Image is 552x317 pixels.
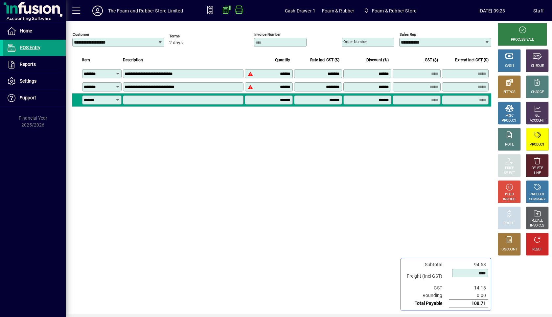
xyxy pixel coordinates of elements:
[504,221,515,226] div: PROFIT
[505,192,514,197] div: HOLD
[504,171,515,176] div: SELECT
[400,32,416,37] mat-label: Sales rep
[530,223,544,228] div: INVOICES
[511,37,534,42] div: PROCESS SALE
[450,6,533,16] span: [DATE] 09:23
[530,192,544,197] div: PRODUCT
[531,90,544,95] div: CHARGE
[108,6,183,16] div: The Foam and Rubber Store Limited
[403,292,449,300] td: Rounding
[425,56,438,64] span: GST ($)
[123,56,143,64] span: Description
[403,284,449,292] td: GST
[20,78,36,84] span: Settings
[20,45,40,50] span: POS Entry
[403,300,449,307] td: Total Payable
[502,118,517,123] div: PRODUCT
[403,268,449,284] td: Freight (Incl GST)
[20,95,36,100] span: Support
[169,34,209,38] span: Terms
[403,261,449,268] td: Subtotal
[322,6,354,16] span: Foam & Rubber
[285,6,315,16] span: Cash Drawer 1
[361,5,419,17] span: Foam & Rubber Store
[505,113,513,118] div: MISC
[3,23,66,39] a: Home
[532,166,543,171] div: DELETE
[503,197,515,202] div: INVOICE
[505,64,514,69] div: CASH
[82,56,90,64] span: Item
[3,90,66,106] a: Support
[505,142,514,147] div: NOTE
[20,62,36,67] span: Reports
[343,39,367,44] mat-label: Order number
[169,40,183,46] span: 2 days
[505,166,514,171] div: PRICE
[455,56,489,64] span: Extend incl GST ($)
[449,300,488,307] td: 108.71
[534,171,540,176] div: LINE
[529,197,545,202] div: SUMMARY
[535,113,540,118] div: GL
[372,6,416,16] span: Foam & Rubber Store
[532,247,542,252] div: RESET
[503,90,516,95] div: EFTPOS
[310,56,339,64] span: Rate incl GST ($)
[73,32,89,37] mat-label: Customer
[87,5,108,17] button: Profile
[530,142,544,147] div: PRODUCT
[530,118,545,123] div: ACCOUNT
[533,6,544,16] div: Staff
[366,56,389,64] span: Discount (%)
[449,261,488,268] td: 94.53
[449,292,488,300] td: 0.00
[501,247,517,252] div: DISCOUNT
[532,218,543,223] div: RECALL
[20,28,32,33] span: Home
[275,56,290,64] span: Quantity
[3,56,66,73] a: Reports
[254,32,281,37] mat-label: Invoice number
[449,284,488,292] td: 14.18
[3,73,66,89] a: Settings
[531,64,543,69] div: CHEQUE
